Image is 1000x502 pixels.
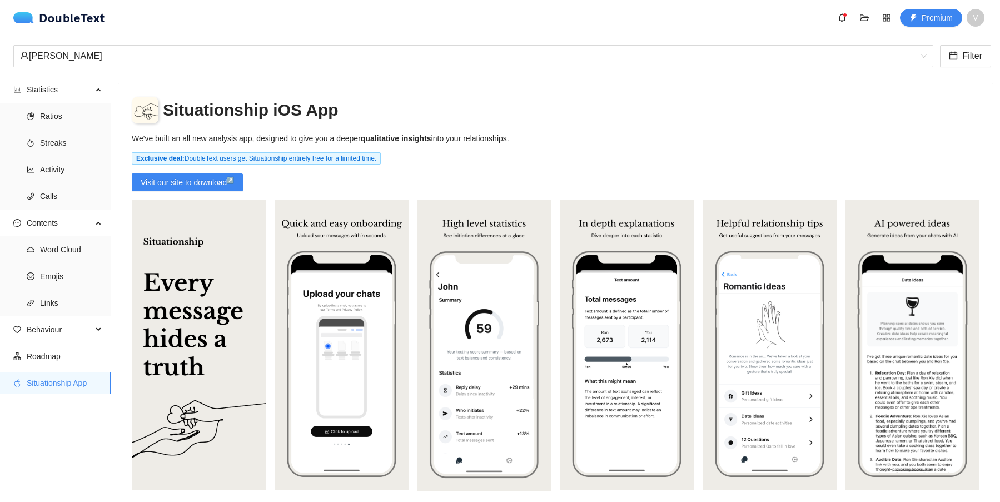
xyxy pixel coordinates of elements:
[13,379,21,387] span: apple
[40,292,102,314] span: Links
[20,46,927,67] span: Prasad Ubhad
[13,352,21,360] span: apartment
[909,14,917,23] span: thunderbolt
[132,132,509,145] div: We've built an all new analysis app, designed to give you a deeper into your relationships.
[878,13,895,22] span: appstore
[27,112,34,120] span: pie-chart
[13,219,21,227] span: message
[40,238,102,261] span: Word Cloud
[900,9,962,27] button: thunderboltPremium
[855,9,873,27] button: folder-open
[833,9,851,27] button: bell
[834,13,850,22] span: bell
[163,101,339,119] h2: Situationship iOS App
[40,185,102,207] span: Calls
[40,105,102,127] span: Ratios
[132,173,243,191] button: Visit our site to download↗
[27,345,102,367] span: Roadmap
[13,12,39,23] img: logo
[13,12,105,23] div: DoubleText
[361,134,431,143] b: qualitative insights
[20,51,29,60] span: user
[136,155,185,162] b: Exclusive deal:
[27,272,34,280] span: smile
[27,372,102,394] span: Situationship App
[132,152,381,165] span: DoubleText users get Situationship entirely free for a limited time.
[27,299,34,307] span: link
[132,97,158,123] img: logo
[27,166,34,173] span: line-chart
[27,192,34,200] span: phone
[856,13,873,22] span: folder-open
[27,139,34,147] span: fire
[40,132,102,154] span: Streaks
[940,45,991,67] button: calendarFilter
[949,51,958,62] span: calendar
[27,319,92,341] span: Behaviour
[27,78,92,101] span: Statistics
[20,46,917,67] div: [PERSON_NAME]
[13,12,105,23] a: logoDoubleText
[13,326,21,334] span: heart
[141,176,227,188] span: Visit our site to download
[13,86,21,93] span: bar-chart
[40,158,102,181] span: Activity
[962,49,982,63] span: Filter
[227,177,234,183] sup: ↗
[922,12,953,24] span: Premium
[27,246,34,254] span: cloud
[878,9,895,27] button: appstore
[27,212,92,234] span: Contents
[40,265,102,287] span: Emojis
[973,9,978,27] span: V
